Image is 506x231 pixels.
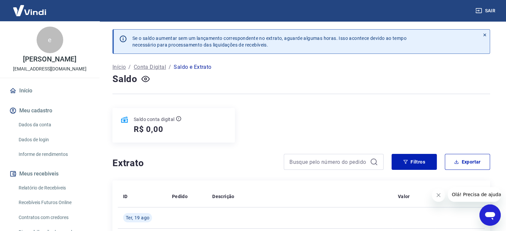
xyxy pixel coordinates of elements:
[172,193,188,200] p: Pedido
[112,72,137,86] h4: Saldo
[289,157,367,167] input: Busque pelo número do pedido
[23,56,76,63] p: [PERSON_NAME]
[16,118,91,132] a: Dados da conta
[398,193,410,200] p: Valor
[479,204,501,226] iframe: Botão para abrir a janela de mensagens
[432,188,445,202] iframe: Fechar mensagem
[8,83,91,98] a: Início
[169,63,171,71] p: /
[123,193,128,200] p: ID
[212,193,235,200] p: Descrição
[174,63,211,71] p: Saldo e Extrato
[4,5,56,10] span: Olá! Precisa de ajuda?
[134,116,175,123] p: Saldo conta digital
[126,214,149,221] span: Ter, 19 ago
[8,0,51,21] img: Vindi
[134,63,166,71] a: Conta Digital
[392,154,437,170] button: Filtros
[112,157,276,170] h4: Extrato
[8,103,91,118] button: Meu cadastro
[134,124,163,135] h5: R$ 0,00
[445,154,490,170] button: Exportar
[474,5,498,17] button: Sair
[112,63,126,71] a: Início
[16,196,91,209] a: Recebíveis Futuros Online
[16,181,91,195] a: Relatório de Recebíveis
[16,148,91,161] a: Informe de rendimentos
[16,133,91,147] a: Dados de login
[8,167,91,181] button: Meus recebíveis
[132,35,407,48] p: Se o saldo aumentar sem um lançamento correspondente no extrato, aguarde algumas horas. Isso acon...
[128,63,131,71] p: /
[448,187,501,202] iframe: Mensagem da empresa
[37,27,63,53] div: e
[13,65,86,72] p: [EMAIL_ADDRESS][DOMAIN_NAME]
[16,211,91,224] a: Contratos com credores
